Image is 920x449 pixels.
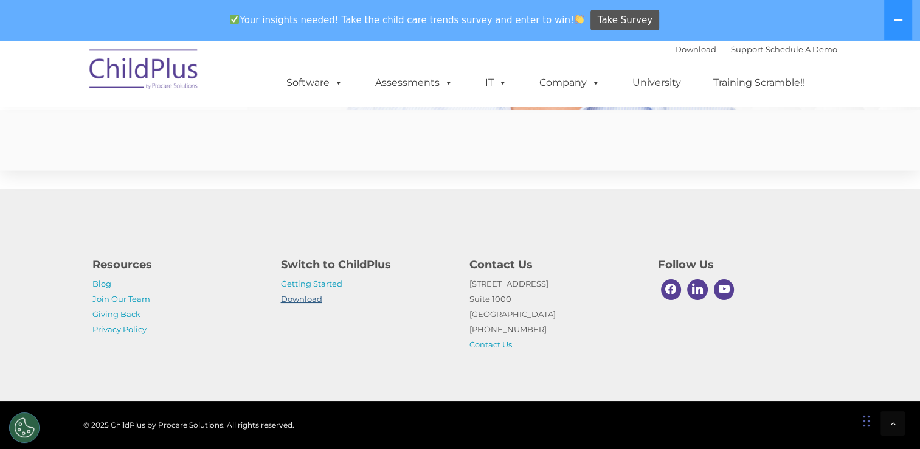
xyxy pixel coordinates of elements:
[469,339,512,349] a: Contact Us
[658,256,828,273] h4: Follow Us
[731,44,763,54] a: Support
[684,276,711,303] a: Linkedin
[675,44,716,54] a: Download
[92,256,263,273] h4: Resources
[675,44,837,54] font: |
[281,279,342,288] a: Getting Started
[9,412,40,443] button: Cookies Settings
[701,71,817,95] a: Training Scramble!!
[711,276,738,303] a: Youtube
[722,318,920,449] iframe: Chat Widget
[766,44,837,54] a: Schedule A Demo
[83,420,294,430] span: © 2025 ChildPlus by Procare Solutions. All rights reserved.
[863,403,870,439] div: Drag
[590,10,659,31] a: Take Survey
[92,309,140,319] a: Giving Back
[230,15,239,24] img: ✅
[274,71,355,95] a: Software
[225,8,589,32] span: Your insights needed! Take the child care trends survey and enter to win!
[469,276,640,352] p: [STREET_ADDRESS] Suite 1000 [GEOGRAPHIC_DATA] [PHONE_NUMBER]
[469,256,640,273] h4: Contact Us
[527,71,612,95] a: Company
[83,41,205,102] img: ChildPlus by Procare Solutions
[473,71,519,95] a: IT
[92,294,150,304] a: Join Our Team
[281,256,451,273] h4: Switch to ChildPlus
[598,10,652,31] span: Take Survey
[658,276,685,303] a: Facebook
[363,71,465,95] a: Assessments
[92,279,111,288] a: Blog
[92,324,147,334] a: Privacy Policy
[620,71,693,95] a: University
[575,15,584,24] img: 👏
[281,294,322,304] a: Download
